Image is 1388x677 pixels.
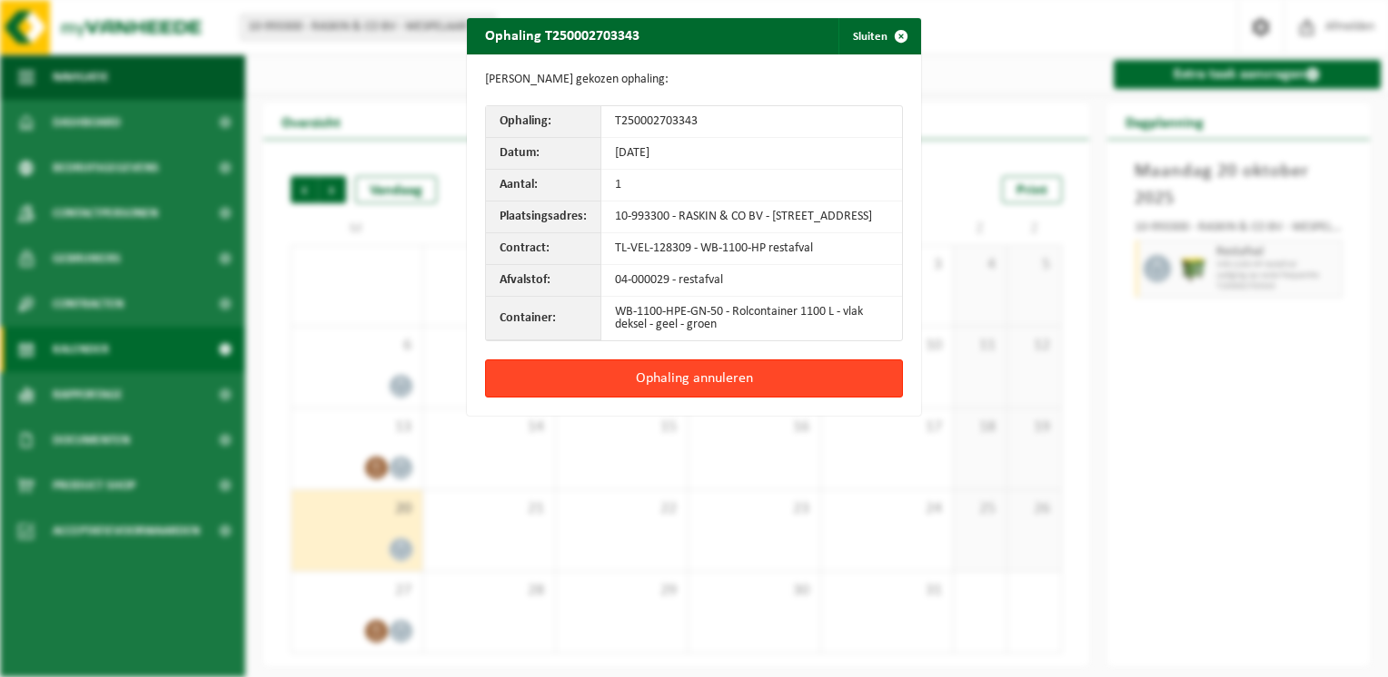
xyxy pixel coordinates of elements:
[601,138,902,170] td: [DATE]
[486,265,601,297] th: Afvalstof:
[486,201,601,233] th: Plaatsingsadres:
[486,170,601,201] th: Aantal:
[485,359,903,397] button: Ophaling annuleren
[601,297,902,340] td: WB-1100-HPE-GN-50 - Rolcontainer 1100 L - vlak deksel - geel - groen
[467,18,658,53] h2: Ophaling T250002703343
[601,233,902,265] td: TL-VEL-128309 - WB-1100-HP restafval
[601,106,902,138] td: T250002703343
[838,18,919,54] button: Sluiten
[601,265,902,297] td: 04-000029 - restafval
[486,138,601,170] th: Datum:
[601,170,902,201] td: 1
[601,201,902,233] td: 10-993300 - RASKIN & CO BV - [STREET_ADDRESS]
[486,106,601,138] th: Ophaling:
[486,233,601,265] th: Contract:
[486,297,601,340] th: Container:
[485,73,903,87] p: [PERSON_NAME] gekozen ophaling:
